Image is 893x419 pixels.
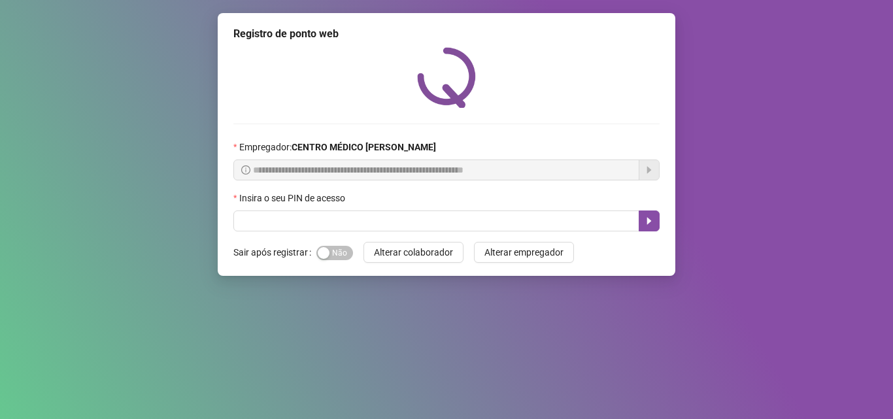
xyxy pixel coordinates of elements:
button: Alterar empregador [474,242,574,263]
div: Registro de ponto web [233,26,660,42]
button: Alterar colaborador [363,242,463,263]
img: QRPoint [417,47,476,108]
span: info-circle [241,165,250,175]
span: caret-right [644,216,654,226]
span: Alterar empregador [484,245,564,260]
label: Insira o seu PIN de acesso [233,191,354,205]
strong: CENTRO MÉDICO [PERSON_NAME] [292,142,436,152]
label: Sair após registrar [233,242,316,263]
span: Alterar colaborador [374,245,453,260]
span: Empregador : [239,140,436,154]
